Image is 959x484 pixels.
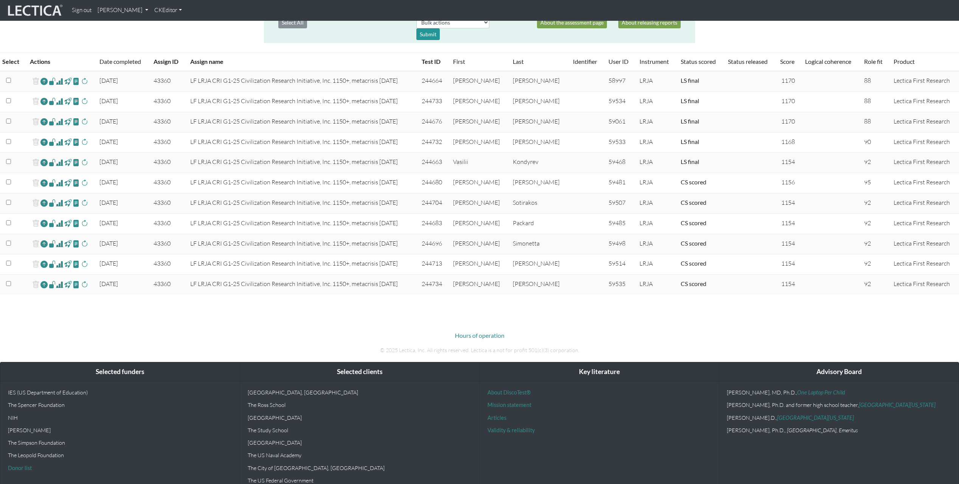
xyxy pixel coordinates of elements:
td: [PERSON_NAME] [448,254,508,275]
span: rescore [81,178,88,187]
td: 59481 [604,173,635,193]
td: 59485 [604,213,635,234]
a: User ID [608,58,628,65]
p: The Ross School [248,402,472,408]
td: LF LRJA CRI G1-25 Civilization Research Initiative, Inc. 1150+, metacrisis [DATE] [186,91,417,112]
td: [PERSON_NAME] [448,132,508,153]
td: Lectica First Research [889,91,959,112]
td: [PERSON_NAME] [448,112,508,132]
a: Reopen [40,137,48,148]
p: The Study School [248,427,472,433]
a: Reopen [40,96,48,107]
td: Lectica First Research [889,132,959,153]
p: [PERSON_NAME], Ph.D. [727,427,951,433]
div: Key literature [480,362,719,382]
td: 59468 [604,153,635,173]
td: Kondyrev [508,153,568,173]
a: Completed = assessment has been completed; CS scored = assessment has been CLAS scored; LS scored... [681,77,699,84]
a: Donor list [8,465,32,471]
td: LRJA [635,254,676,275]
span: 1154 [781,158,795,165]
td: LRJA [635,132,676,153]
td: Sotirakos [508,193,568,213]
span: delete [32,198,39,209]
td: Lectica First Research [889,254,959,275]
span: 1156 [781,178,795,186]
span: Analyst score [56,260,63,269]
p: The US Federal Government [248,477,472,484]
a: About DiscoTest® [487,389,531,396]
span: Analyst score [56,280,63,289]
span: view [73,97,80,106]
span: 92 [864,260,871,267]
span: rescore [81,199,88,208]
td: 244732 [417,132,448,153]
td: 59533 [604,132,635,153]
td: LRJA [635,71,676,91]
td: [PERSON_NAME] [448,275,508,295]
span: view [73,280,80,289]
span: Analyst score [56,199,63,208]
a: Mission statement [487,402,531,408]
a: Role fit [864,58,883,65]
td: Lectica First Research [889,71,959,91]
span: 1170 [781,118,795,125]
span: rescore [81,77,88,86]
td: 58997 [604,71,635,91]
td: 244663 [417,153,448,173]
a: Reopen [40,198,48,209]
span: view [64,199,71,207]
td: [PERSON_NAME] [508,254,568,275]
td: 59507 [604,193,635,213]
td: LRJA [635,275,676,295]
p: The City of [GEOGRAPHIC_DATA], [GEOGRAPHIC_DATA] [248,465,472,471]
td: LRJA [635,213,676,234]
a: Score [780,58,795,65]
a: Completed = assessment has been completed; CS scored = assessment has been CLAS scored; LS scored... [681,219,706,226]
span: view [73,199,80,207]
td: [DATE] [95,254,149,275]
td: 43360 [149,112,185,132]
td: [PERSON_NAME] [448,234,508,254]
td: LRJA [635,173,676,193]
td: 59498 [604,234,635,254]
td: [DATE] [95,234,149,254]
span: 1170 [781,77,795,84]
a: Completed = assessment has been completed; CS scored = assessment has been CLAS scored; LS scored... [681,178,706,186]
span: view [64,158,71,167]
td: Lectica First Research [889,173,959,193]
p: NIH [8,414,232,421]
td: [DATE] [95,132,149,153]
td: 43360 [149,132,185,153]
a: Completed = assessment has been completed; CS scored = assessment has been CLAS scored; LS scored... [681,97,699,104]
td: [DATE] [95,193,149,213]
span: delete [32,218,39,229]
td: 244680 [417,173,448,193]
td: Lectica First Research [889,112,959,132]
span: 88 [864,97,871,105]
span: view [64,219,71,228]
span: view [64,260,71,268]
td: LF LRJA CRI G1-25 Civilization Research Initiative, Inc. 1150+, metacrisis [DATE] [186,193,417,213]
a: [GEOGRAPHIC_DATA][US_STATE] [859,402,936,408]
span: Analyst score [56,118,63,127]
td: Vasilii [448,153,508,173]
span: 92 [864,199,871,206]
a: Reopen [40,279,48,290]
span: view [49,178,56,187]
td: LF LRJA CRI G1-25 Civilization Research Initiative, Inc. 1150+, metacrisis [DATE] [186,132,417,153]
td: Simonetta [508,234,568,254]
td: 43360 [149,275,185,295]
td: LRJA [635,153,676,173]
span: view [64,118,71,126]
td: [PERSON_NAME] [448,193,508,213]
span: view [49,240,56,248]
span: view [49,138,56,147]
td: LRJA [635,91,676,112]
span: view [64,280,71,289]
a: About releasing reports [618,17,681,28]
th: Assign name [186,53,417,71]
span: delete [32,76,39,87]
td: [DATE] [95,153,149,173]
span: Analyst score [56,240,63,249]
